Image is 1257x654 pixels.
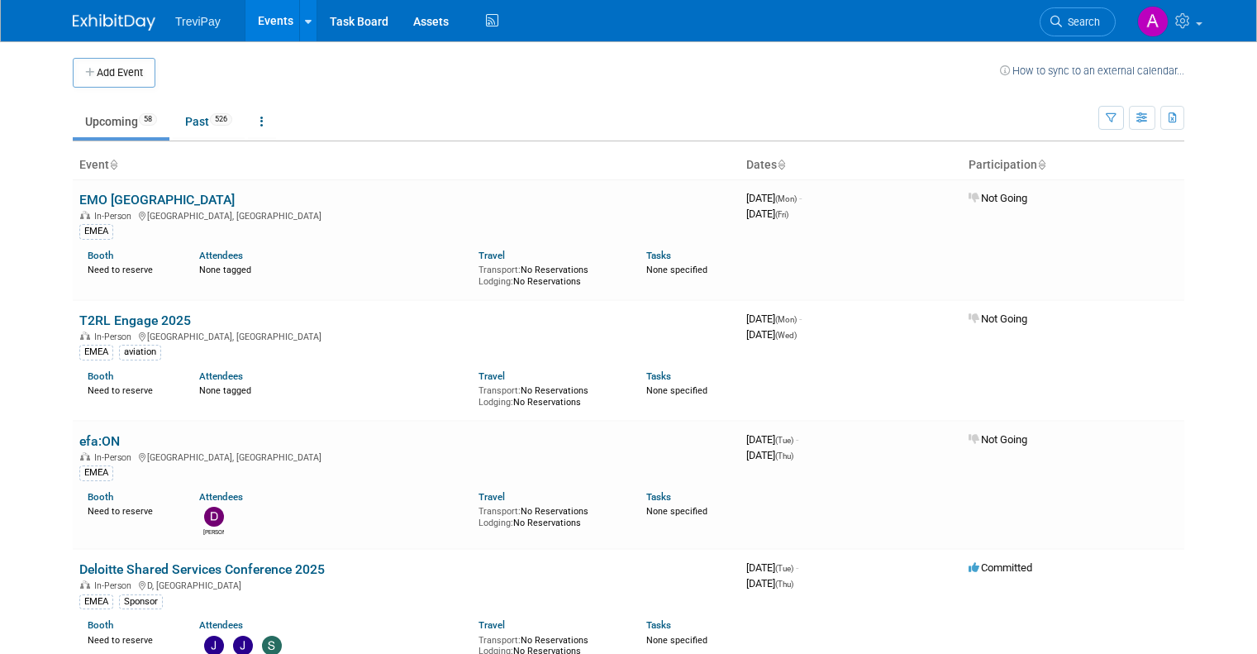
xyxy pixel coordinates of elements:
[1040,7,1116,36] a: Search
[775,451,793,461] span: (Thu)
[479,265,521,275] span: Transport:
[479,382,621,408] div: No Reservations No Reservations
[79,465,113,480] div: EMEA
[80,452,90,461] img: In-Person Event
[79,224,113,239] div: EMEA
[969,192,1027,204] span: Not Going
[204,507,224,527] img: Dirk Haase
[740,151,962,179] th: Dates
[479,370,505,382] a: Travel
[796,433,798,446] span: -
[746,449,793,461] span: [DATE]
[746,433,798,446] span: [DATE]
[646,250,671,261] a: Tasks
[80,580,90,589] img: In-Person Event
[775,315,797,324] span: (Mon)
[88,503,174,518] div: Need to reserve
[646,370,671,382] a: Tasks
[1062,16,1100,28] span: Search
[199,261,466,276] div: None tagged
[199,382,466,397] div: None tagged
[203,527,224,537] div: Dirk Haase
[73,151,740,179] th: Event
[88,370,113,382] a: Booth
[139,113,157,126] span: 58
[746,192,802,204] span: [DATE]
[775,564,793,573] span: (Tue)
[775,436,793,445] span: (Tue)
[79,192,235,208] a: EMO [GEOGRAPHIC_DATA]
[73,58,155,88] button: Add Event
[79,345,113,360] div: EMEA
[79,450,733,463] div: [GEOGRAPHIC_DATA], [GEOGRAPHIC_DATA]
[119,594,163,609] div: Sponsor
[88,619,113,631] a: Booth
[799,313,802,325] span: -
[479,491,505,503] a: Travel
[969,433,1027,446] span: Not Going
[969,313,1027,325] span: Not Going
[80,211,90,219] img: In-Person Event
[79,561,325,577] a: Deloitte Shared Services Conference 2025
[646,506,707,517] span: None specified
[109,158,117,171] a: Sort by Event Name
[79,433,120,449] a: efa:ON
[646,265,707,275] span: None specified
[1000,64,1184,77] a: How to sync to an external calendar...
[79,578,733,591] div: D, [GEOGRAPHIC_DATA]
[210,113,232,126] span: 526
[746,208,788,220] span: [DATE]
[969,561,1032,574] span: Committed
[1037,158,1045,171] a: Sort by Participation Type
[646,491,671,503] a: Tasks
[775,580,793,589] span: (Thu)
[1137,6,1169,37] img: Alen Lovric
[79,594,113,609] div: EMEA
[796,561,798,574] span: -
[479,385,521,396] span: Transport:
[79,208,733,222] div: [GEOGRAPHIC_DATA], [GEOGRAPHIC_DATA]
[775,331,797,340] span: (Wed)
[962,151,1184,179] th: Participation
[88,250,113,261] a: Booth
[73,106,169,137] a: Upcoming58
[746,577,793,590] span: [DATE]
[775,194,797,203] span: (Mon)
[94,580,136,591] span: In-Person
[479,261,621,287] div: No Reservations No Reservations
[746,328,797,341] span: [DATE]
[73,14,155,31] img: ExhibitDay
[479,506,521,517] span: Transport:
[94,211,136,222] span: In-Person
[746,561,798,574] span: [DATE]
[479,250,505,261] a: Travel
[775,210,788,219] span: (Fri)
[79,329,733,342] div: [GEOGRAPHIC_DATA], [GEOGRAPHIC_DATA]
[646,635,707,646] span: None specified
[479,635,521,646] span: Transport:
[80,332,90,340] img: In-Person Event
[479,619,505,631] a: Travel
[199,619,243,631] a: Attendees
[646,385,707,396] span: None specified
[88,491,113,503] a: Booth
[799,192,802,204] span: -
[119,345,161,360] div: aviation
[777,158,785,171] a: Sort by Start Date
[94,332,136,342] span: In-Person
[199,491,243,503] a: Attendees
[479,518,513,528] span: Lodging:
[175,15,221,28] span: TreviPay
[646,619,671,631] a: Tasks
[88,382,174,397] div: Need to reserve
[173,106,245,137] a: Past526
[479,276,513,287] span: Lodging:
[79,313,191,328] a: T2RL Engage 2025
[88,261,174,276] div: Need to reserve
[199,370,243,382] a: Attendees
[94,452,136,463] span: In-Person
[479,503,621,528] div: No Reservations No Reservations
[479,397,513,408] span: Lodging:
[746,313,802,325] span: [DATE]
[199,250,243,261] a: Attendees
